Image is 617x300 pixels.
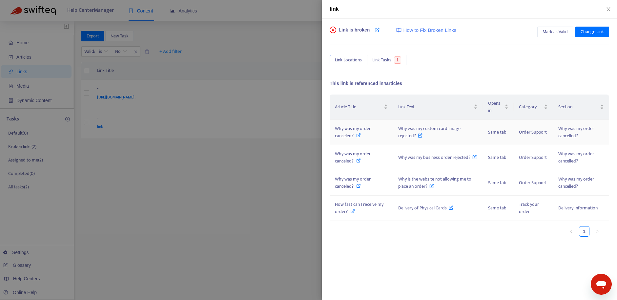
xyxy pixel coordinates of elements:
span: Opens in [488,100,503,114]
th: Link Text [393,95,483,120]
li: Previous Page [566,226,576,237]
a: How to Fix Broken Links [396,27,456,34]
span: link [330,6,339,12]
th: Opens in [483,95,514,120]
span: right [595,229,599,233]
span: Why was my order canceled? [335,150,371,165]
span: Track your order [519,201,539,215]
span: Order Support [519,154,547,161]
span: Same tab [488,204,506,212]
span: Why is the website not allowing me to place an order? [398,175,471,190]
span: How to Fix Broken Links [403,27,456,34]
li: Next Page [592,226,603,237]
li: 1 [579,226,589,237]
span: close-circle [330,27,336,33]
button: Link Tasks1 [367,55,406,65]
span: left [569,229,573,233]
span: Mark as Valid [543,28,568,35]
span: Delivery of Physical Cards [398,204,454,212]
span: Link Locations [335,56,362,64]
span: Article Title [335,103,382,111]
span: Delivery Information [558,204,598,212]
span: Same tab [488,179,506,186]
span: Why was my order cancelled? [558,125,594,139]
span: Same tab [488,128,506,136]
span: Order Support [519,179,547,186]
span: Why was my business order rejected? [398,154,477,161]
img: image-link [396,28,401,33]
span: Link Text [398,103,473,111]
span: Link Tasks [372,56,391,64]
span: Why was my order cancelled? [558,175,594,190]
a: 1 [579,226,589,236]
span: Why was my custom card image rejected? [398,125,461,139]
button: Close [604,6,613,12]
span: Section [558,103,599,111]
button: right [592,226,603,237]
th: Article Title [330,95,393,120]
th: Category [514,95,553,120]
span: Why was my order canceled? [335,175,371,190]
iframe: Button to launch messaging window [591,274,612,295]
span: close [606,7,611,12]
span: How fast can I receive my order? [335,201,383,215]
button: left [566,226,576,237]
span: Link is broken [339,27,370,40]
span: Why was my order canceled? [335,125,371,139]
span: Category [519,103,543,111]
span: Why was my order cancelled? [558,150,594,165]
button: Link Locations [330,55,367,65]
button: Change Link [575,27,609,37]
span: This link is referenced in 4 articles [330,81,402,86]
th: Section [553,95,609,120]
button: Mark as Valid [537,27,573,37]
span: Change Link [581,28,604,35]
span: 1 [394,56,401,64]
span: Order Support [519,128,547,136]
span: Same tab [488,154,506,161]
